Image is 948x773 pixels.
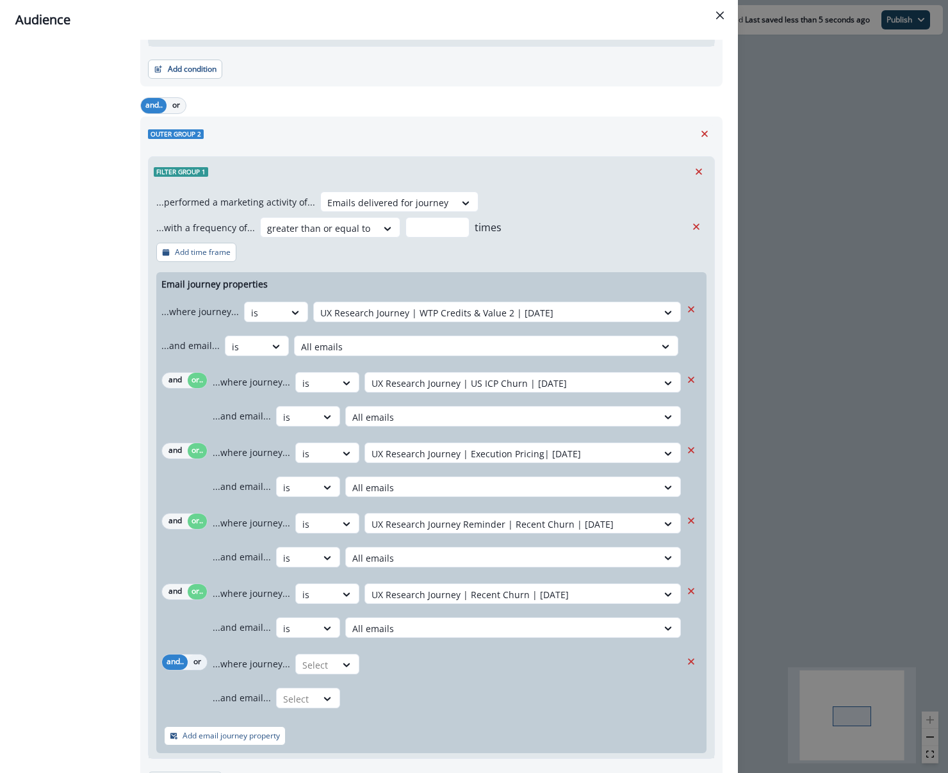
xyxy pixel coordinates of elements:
p: ...where journey... [213,657,290,671]
p: ...where journey... [213,375,290,389]
button: Remove [694,124,715,143]
button: Remove [681,511,701,530]
span: Outer group 2 [148,129,204,139]
p: ...where journey... [213,446,290,459]
button: and.. [141,98,167,113]
button: Remove [686,217,707,236]
p: ...and email... [213,621,271,634]
button: and [162,514,188,529]
div: Audience [15,10,723,29]
button: or.. [188,443,207,459]
button: or [167,98,186,113]
p: ...with a frequency of... [156,221,255,234]
p: ...and email... [161,339,220,352]
button: Remove [681,300,701,319]
p: ...and email... [213,550,271,564]
button: and [162,373,188,388]
p: ...where journey... [213,516,290,530]
button: Add email journey property [164,726,286,745]
button: and.. [162,655,188,670]
p: ...and email... [213,691,271,704]
p: Email journey properties [161,277,268,291]
button: and [162,584,188,599]
p: ...where journey... [213,587,290,600]
button: Add condition [148,60,222,79]
button: Remove [681,652,701,671]
button: Remove [689,162,709,181]
p: Add time frame [175,248,231,257]
p: Add email journey property [183,731,280,740]
p: ...and email... [213,409,271,423]
p: ...performed a marketing activity of... [156,195,315,209]
button: Remove [681,370,701,389]
button: or [188,655,207,670]
span: Filter group 1 [154,167,208,177]
p: ...and email... [213,480,271,493]
button: and [162,443,188,459]
button: or.. [188,584,207,599]
button: Remove [681,441,701,460]
button: or.. [188,373,207,388]
button: or.. [188,514,207,529]
button: Remove [681,582,701,601]
p: ...where journey... [161,305,239,318]
button: Close [710,5,730,26]
p: times [475,220,502,235]
button: Add time frame [156,243,236,262]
